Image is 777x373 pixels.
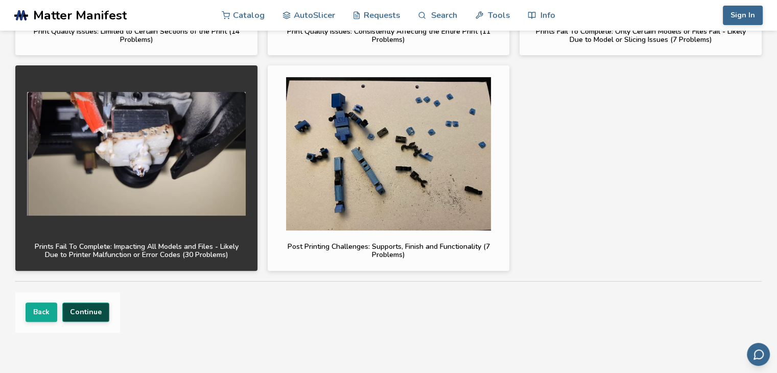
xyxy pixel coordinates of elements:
button: Continue [62,302,109,322]
div: Prints Fail To Complete: Only Certain Models or Files Fail - Likely Due to Model or Slicing Issue... [531,28,750,44]
button: Send feedback via email [747,343,770,366]
button: Prints Fail To Complete: Impacting All Models and Files - Likely Due to Printer Malfunction or Er... [15,65,257,270]
div: Post Printing Challenges: Supports, Finish and Functionality (7 Problems) [279,243,498,259]
button: Back [26,302,57,322]
button: Sign In [723,6,763,25]
span: Matter Manifest [33,8,127,22]
div: Print Quality Issues: Limited to Certain Sections of the Print (14 Problems) [27,28,246,44]
button: Post Printing Challenges: Supports, Finish and Functionality (7 Problems) [268,65,509,270]
div: Print Quality Issues: Consistently Affecting the Entire Print (11 Problems) [279,28,498,44]
div: Prints Fail To Complete: Impacting All Models and Files - Likely Due to Printer Malfunction or Er... [27,243,246,259]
